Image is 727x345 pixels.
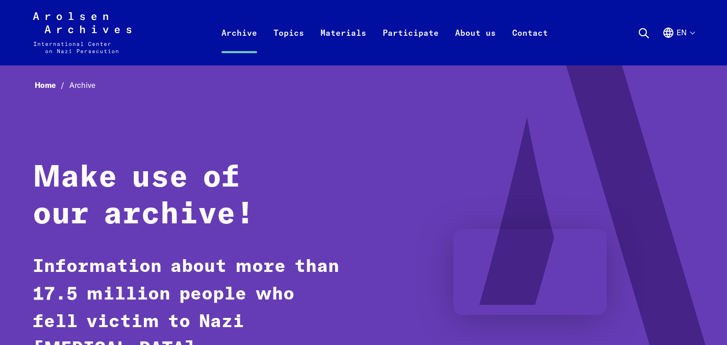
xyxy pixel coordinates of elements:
[69,80,95,90] span: Archive
[35,80,69,90] a: Home
[662,27,694,63] button: English, language selection
[213,25,265,65] a: Archive
[374,25,447,65] a: Participate
[504,25,556,65] a: Contact
[265,25,312,65] a: Topics
[447,25,504,65] a: About us
[312,25,374,65] a: Materials
[33,160,346,233] h1: Make use of our archive!
[213,12,556,53] nav: Primary
[33,78,695,93] nav: Breadcrumb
